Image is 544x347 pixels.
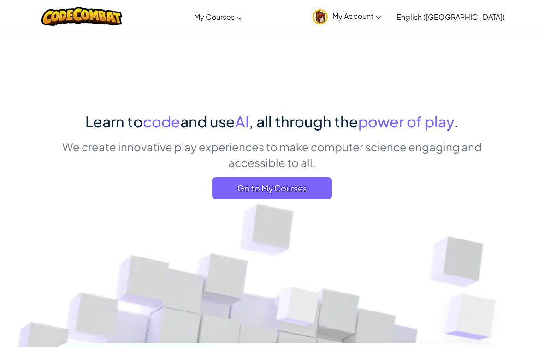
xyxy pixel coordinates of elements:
span: My Account [332,11,382,21]
img: avatar [313,9,328,24]
span: and use [180,112,235,131]
a: Go to My Courses [212,177,332,199]
a: English ([GEOGRAPHIC_DATA]) [392,4,509,29]
a: My Account [308,2,386,31]
span: power of play [358,112,454,131]
a: My Courses [189,4,248,29]
span: My Courses [194,12,235,22]
img: CodeCombat logo [41,7,122,26]
span: AI [235,112,249,131]
span: , all through the [249,112,358,131]
p: We create innovative play experiences to make computer science engaging and accessible to all. [55,139,489,170]
span: . [454,112,459,131]
span: Learn to [85,112,143,131]
span: English ([GEOGRAPHIC_DATA]) [396,12,505,22]
span: code [143,112,180,131]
